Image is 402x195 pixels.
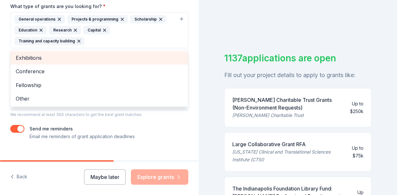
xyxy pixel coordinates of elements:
[16,81,183,89] span: Fellowship
[130,15,166,23] div: Scholarship
[67,15,128,23] div: Projects & programming
[14,37,84,45] div: Training and capacity building
[10,49,188,107] div: General operationsProjects & programmingScholarshipEducationResearchCapitalTraining and capacity ...
[83,26,110,34] div: Capital
[14,26,47,34] div: Education
[16,67,183,75] span: Conference
[14,15,65,23] div: General operations
[10,12,188,48] button: General operationsProjects & programmingScholarshipEducationResearchCapitalTraining and capacity ...
[16,94,183,103] span: Other
[49,26,81,34] div: Research
[16,54,183,62] span: Exhibitions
